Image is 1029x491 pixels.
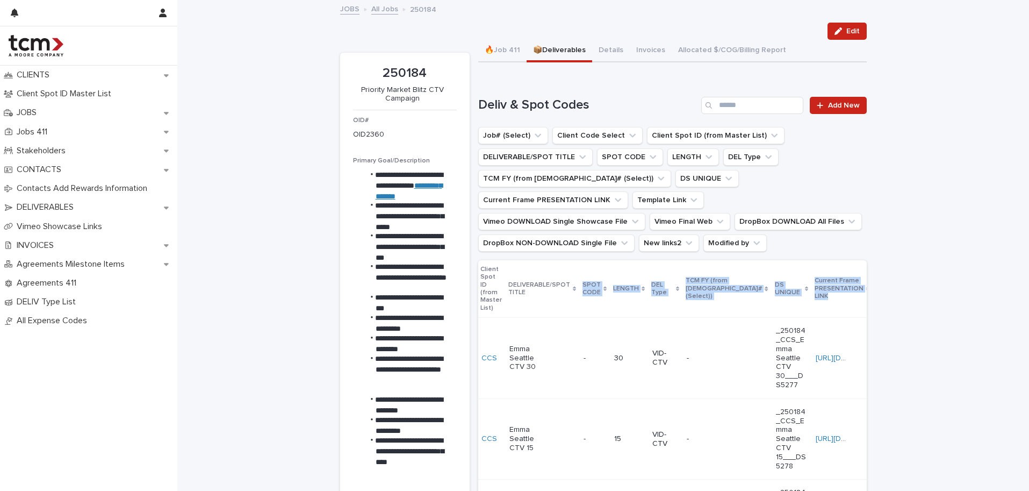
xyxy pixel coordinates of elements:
[650,213,730,230] button: Vimeo Final Web
[735,213,862,230] button: DropBox DOWNLOAD All Files
[775,279,803,299] p: DS UNIQUE
[12,278,85,288] p: Agreements 411
[353,86,452,104] p: Priority Market Blitz CTV Campaign
[776,326,808,390] p: _250184_CCS_Emma Seattle CTV 30___DS5277
[12,183,156,194] p: Contacts Add Rewards Information
[410,3,436,15] p: 250184
[667,148,719,166] button: LENGTH
[9,35,63,56] img: 4hMmSqQkux38exxPVZHQ
[353,66,457,81] p: 250184
[652,430,678,449] p: VID-CTV
[651,279,673,299] p: DEL Type
[652,349,678,367] p: VID-CTV
[828,102,860,109] span: Add New
[647,127,785,144] button: Client Spot ID (from Master List)
[481,435,497,444] a: CCS
[371,2,398,15] a: All Jobs
[478,170,671,187] button: TCM FY (from Job# (Select))
[478,234,635,252] button: DropBox NON-DOWNLOAD Single File
[527,40,592,62] button: 📦Deliverables
[810,97,866,114] a: Add New
[614,354,644,363] p: 30
[552,127,643,144] button: Client Code Select
[639,234,699,252] button: New links2
[686,275,762,302] p: TCM FY (from [DEMOGRAPHIC_DATA]# (Select))
[614,435,644,444] p: 15
[353,117,369,124] span: OID#
[827,23,867,40] button: Edit
[701,97,803,114] input: Search
[478,148,593,166] button: DELIVERABLE/SPOT TITLE
[12,316,96,326] p: All Expense Codes
[584,432,588,444] p: -
[815,275,864,302] p: Current Frame PRESENTATION LINK
[340,2,359,15] a: JOBS
[12,127,56,137] p: Jobs 411
[12,202,82,212] p: DELIVERABLES
[478,213,645,230] button: Vimeo DOWNLOAD Single Showcase File
[353,158,430,164] span: Primary Goal/Description
[816,354,891,362] a: [URL][DOMAIN_NAME]
[12,240,62,251] p: INVOICES
[672,40,793,62] button: Allocated $/COG/Billing Report
[632,191,704,209] button: Template Link
[12,108,45,118] p: JOBS
[630,40,672,62] button: Invoices
[509,425,541,452] p: Emma Seattle CTV 15
[478,97,697,113] h1: Deliv & Spot Codes
[687,435,718,444] p: -
[675,170,739,187] button: DS UNIQUE
[687,354,718,363] p: -
[509,345,541,372] p: Emma Seattle CTV 30
[582,279,601,299] p: SPOT CODE
[478,191,628,209] button: Current Frame PRESENTATION LINK
[12,89,120,99] p: Client Spot ID Master List
[703,234,767,252] button: Modified by
[12,146,74,156] p: Stakeholders
[481,354,497,363] a: CCS
[816,435,891,443] a: [URL][DOMAIN_NAME]
[723,148,779,166] button: DEL Type
[12,222,111,232] p: Vimeo Showcase Links
[584,352,588,363] p: -
[480,264,502,314] p: Client Spot ID (from Master List)
[478,40,527,62] button: 🔥Job 411
[12,70,58,80] p: CLIENTS
[508,279,570,299] p: DELIVERABLE/SPOT TITLE
[597,148,663,166] button: SPOT CODE
[776,408,808,471] p: _250184_CCS_Emma Seattle CTV 15___DS5278
[12,165,70,175] p: CONTACTS
[592,40,630,62] button: Details
[613,283,639,295] p: LENGTH
[12,297,84,307] p: DELIV Type List
[12,259,133,269] p: Agreements Milestone Items
[846,27,860,35] span: Edit
[478,127,548,144] button: Job# (Select)
[353,129,384,140] p: OID2360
